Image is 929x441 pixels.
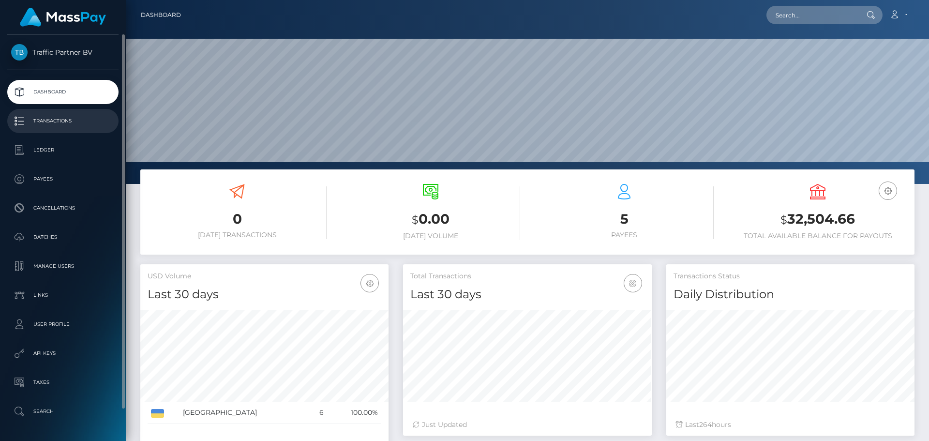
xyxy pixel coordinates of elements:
[11,259,115,274] p: Manage Users
[11,346,115,361] p: API Keys
[674,272,907,281] h5: Transactions Status
[7,254,119,278] a: Manage Users
[11,201,115,215] p: Cancellations
[766,6,857,24] input: Search...
[413,420,642,430] div: Just Updated
[412,213,419,227] small: $
[7,225,119,249] a: Batches
[7,48,119,57] span: Traffic Partner BV
[728,232,907,240] h6: Total Available Balance for Payouts
[11,143,115,157] p: Ledger
[535,231,714,239] h6: Payees
[341,210,520,229] h3: 0.00
[674,286,907,303] h4: Daily Distribution
[11,85,115,99] p: Dashboard
[148,272,381,281] h5: USD Volume
[148,286,381,303] h4: Last 30 days
[148,231,327,239] h6: [DATE] Transactions
[7,312,119,336] a: User Profile
[11,404,115,419] p: Search
[7,370,119,395] a: Taxes
[410,272,644,281] h5: Total Transactions
[7,399,119,424] a: Search
[11,288,115,303] p: Links
[11,375,115,390] p: Taxes
[148,210,327,228] h3: 0
[7,80,119,104] a: Dashboard
[410,286,644,303] h4: Last 30 days
[341,232,520,240] h6: [DATE] Volume
[7,138,119,162] a: Ledger
[11,172,115,186] p: Payees
[11,44,28,61] img: Traffic Partner BV
[535,210,714,228] h3: 5
[7,196,119,220] a: Cancellations
[7,283,119,307] a: Links
[7,167,119,191] a: Payees
[676,420,905,430] div: Last hours
[309,402,327,424] td: 6
[11,317,115,332] p: User Profile
[7,341,119,365] a: API Keys
[728,210,907,229] h3: 32,504.66
[20,8,106,27] img: MassPay Logo
[151,409,164,418] img: UA.png
[699,420,712,429] span: 264
[327,402,381,424] td: 100.00%
[780,213,787,227] small: $
[11,114,115,128] p: Transactions
[141,5,181,25] a: Dashboard
[7,109,119,133] a: Transactions
[180,402,309,424] td: [GEOGRAPHIC_DATA]
[11,230,115,244] p: Batches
